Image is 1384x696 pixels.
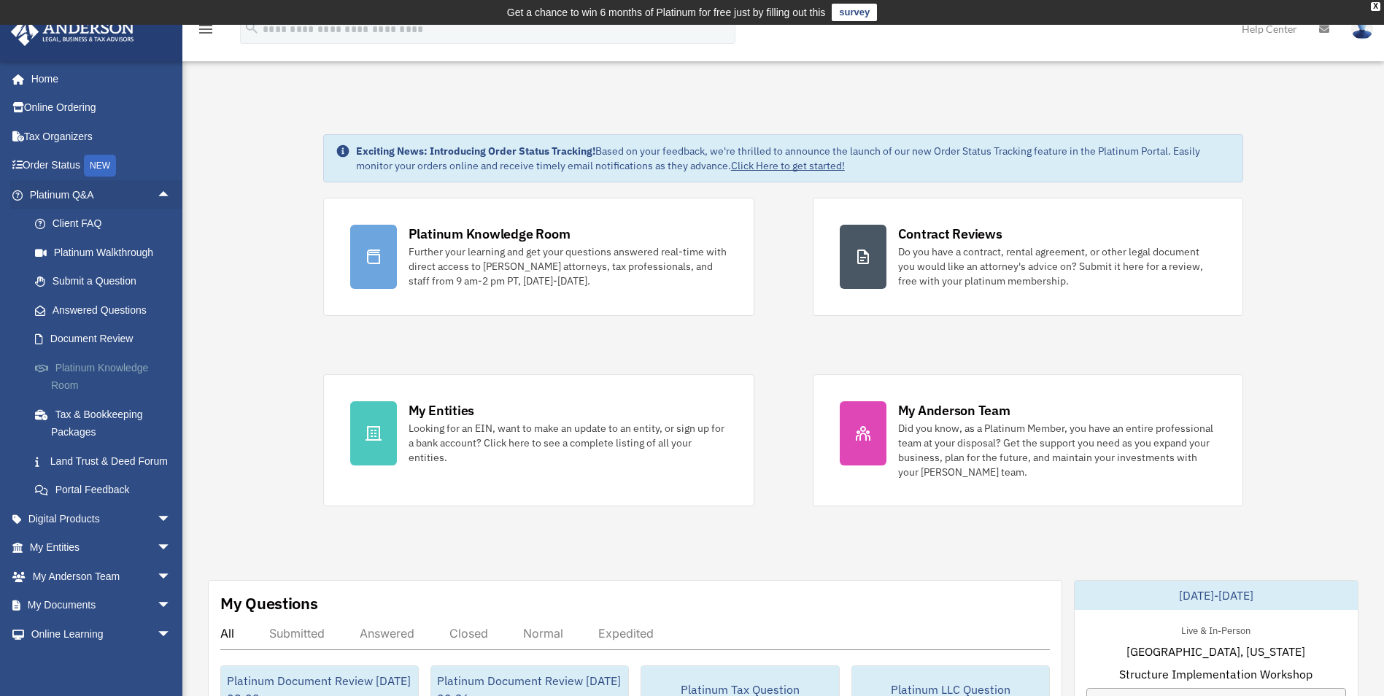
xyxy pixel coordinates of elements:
[84,155,116,177] div: NEW
[598,626,654,641] div: Expedited
[157,533,186,563] span: arrow_drop_down
[10,122,193,151] a: Tax Organizers
[20,446,193,476] a: Land Trust & Deed Forum
[731,159,845,172] a: Click Here to get started!
[269,626,325,641] div: Submitted
[20,400,193,446] a: Tax & Bookkeeping Packages
[220,626,234,641] div: All
[1126,643,1305,660] span: [GEOGRAPHIC_DATA], [US_STATE]
[10,591,193,620] a: My Documentsarrow_drop_down
[157,619,186,649] span: arrow_drop_down
[898,421,1217,479] div: Did you know, as a Platinum Member, you have an entire professional team at your disposal? Get th...
[20,353,193,400] a: Platinum Knowledge Room
[157,504,186,534] span: arrow_drop_down
[157,562,186,592] span: arrow_drop_down
[220,592,318,614] div: My Questions
[1351,18,1373,39] img: User Pic
[10,180,193,209] a: Platinum Q&Aarrow_drop_up
[20,325,193,354] a: Document Review
[409,244,727,288] div: Further your learning and get your questions answered real-time with direct access to [PERSON_NAM...
[197,26,214,38] a: menu
[449,626,488,641] div: Closed
[360,626,414,641] div: Answered
[356,144,1232,173] div: Based on your feedback, we're thrilled to announce the launch of our new Order Status Tracking fe...
[10,93,193,123] a: Online Ordering
[20,238,193,267] a: Platinum Walkthrough
[898,225,1002,243] div: Contract Reviews
[523,626,563,641] div: Normal
[409,225,571,243] div: Platinum Knowledge Room
[409,401,474,419] div: My Entities
[10,64,186,93] a: Home
[10,533,193,562] a: My Entitiesarrow_drop_down
[10,562,193,591] a: My Anderson Teamarrow_drop_down
[409,421,727,465] div: Looking for an EIN, want to make an update to an entity, or sign up for a bank account? Click her...
[157,180,186,210] span: arrow_drop_up
[1119,665,1313,683] span: Structure Implementation Workshop
[20,267,193,296] a: Submit a Question
[1371,2,1380,11] div: close
[20,209,193,239] a: Client FAQ
[1170,622,1262,637] div: Live & In-Person
[507,4,826,21] div: Get a chance to win 6 months of Platinum for free just by filling out this
[10,151,193,181] a: Order StatusNEW
[356,144,595,158] strong: Exciting News: Introducing Order Status Tracking!
[898,244,1217,288] div: Do you have a contract, rental agreement, or other legal document you would like an attorney's ad...
[323,374,754,506] a: My Entities Looking for an EIN, want to make an update to an entity, or sign up for a bank accoun...
[10,504,193,533] a: Digital Productsarrow_drop_down
[323,198,754,316] a: Platinum Knowledge Room Further your learning and get your questions answered real-time with dire...
[813,198,1244,316] a: Contract Reviews Do you have a contract, rental agreement, or other legal document you would like...
[10,619,193,649] a: Online Learningarrow_drop_down
[20,476,193,505] a: Portal Feedback
[813,374,1244,506] a: My Anderson Team Did you know, as a Platinum Member, you have an entire professional team at your...
[197,20,214,38] i: menu
[1075,581,1358,610] div: [DATE]-[DATE]
[832,4,877,21] a: survey
[7,18,139,46] img: Anderson Advisors Platinum Portal
[898,401,1010,419] div: My Anderson Team
[244,20,260,36] i: search
[157,591,186,621] span: arrow_drop_down
[20,295,193,325] a: Answered Questions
